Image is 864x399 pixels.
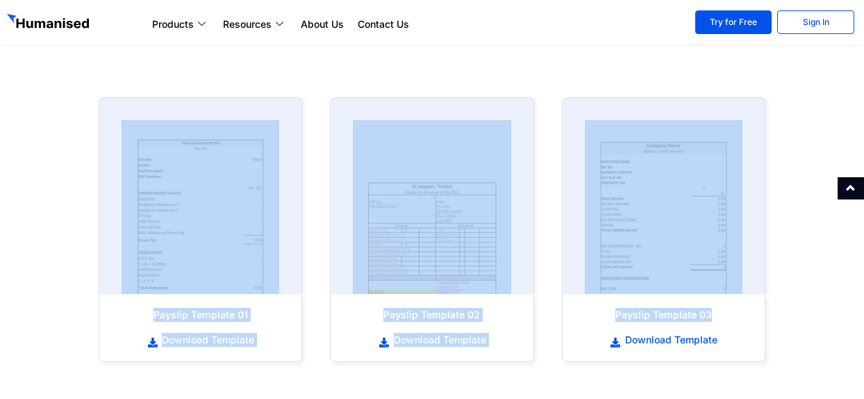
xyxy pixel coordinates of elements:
[294,16,351,33] a: About Us
[351,16,416,33] a: Contact Us
[585,120,742,294] img: payslip template
[576,308,751,322] h6: Payslip Template 03
[777,10,854,34] a: Sign In
[113,332,288,348] a: Download Template
[576,332,751,348] a: Download Template
[7,14,92,32] img: GetHumanised Logo
[122,120,279,294] img: payslip template
[390,333,486,347] span: Download Template
[344,332,519,348] a: Download Template
[216,16,294,33] a: Resources
[695,10,772,34] a: Try for Free
[158,333,254,347] span: Download Template
[113,308,288,322] h6: Payslip Template 01
[353,120,510,294] img: payslip template
[622,333,717,347] span: Download Template
[344,308,519,322] h6: Payslip Template 02
[145,16,216,33] a: Products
